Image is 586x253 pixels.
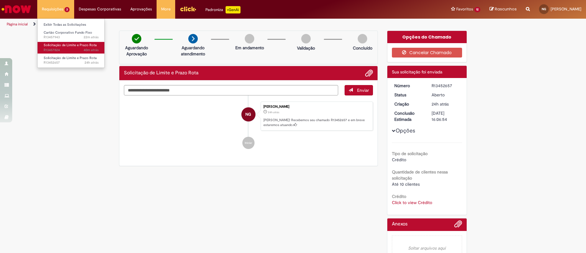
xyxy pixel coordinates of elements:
[130,6,152,12] span: Aprovações
[432,92,460,98] div: Aberto
[387,31,467,43] div: Opções do Chamado
[432,101,460,107] div: 27/08/2025 14:06:50
[84,48,99,52] span: 40m atrás
[263,105,370,109] div: [PERSON_NAME]
[44,60,99,65] span: R13452657
[85,60,99,65] time: 27/08/2025 14:06:52
[495,6,517,12] span: Rascunhos
[1,3,32,15] img: ServiceNow
[38,21,105,28] a: Exibir Todas as Solicitações
[392,200,432,205] a: Click to view Crédito
[432,101,449,107] time: 27/08/2025 14:06:50
[454,220,462,231] button: Adicionar anexos
[37,18,105,68] ul: Requisições
[245,107,251,122] span: NG
[432,101,449,107] span: 24h atrás
[301,34,311,43] img: img-circle-grey.png
[85,60,99,65] span: 24h atrás
[38,42,105,53] a: Aberto R13457824 : Solicitação de Limite e Prazo Rota
[205,6,241,13] div: Padroniza
[132,34,141,43] img: check-circle-green.png
[7,22,28,27] a: Página inicial
[390,83,427,89] dt: Número
[345,85,373,95] button: Enviar
[392,48,462,58] button: Cancelar Chamado
[390,110,427,122] dt: Conclusão Estimada
[263,118,370,127] p: [PERSON_NAME]! Recebemos seu chamado R13452657 e em breve estaremos atuando.
[5,19,386,30] ul: Trilhas de página
[268,110,279,114] time: 27/08/2025 14:06:50
[392,221,407,227] h2: Anexos
[42,6,63,12] span: Requisições
[124,70,198,76] h2: Solicitação de Limite e Prazo Rota Histórico de tíquete
[124,95,373,155] ul: Histórico de tíquete
[241,107,255,121] div: Nayanne Mara Silva Gaspar
[122,45,151,57] p: Aguardando Aprovação
[44,35,99,40] span: R13457943
[432,83,460,89] div: R13452657
[390,101,427,107] dt: Criação
[268,110,279,114] span: 24h atrás
[226,6,241,13] p: +GenAi
[44,43,97,47] span: Solicitação de Limite e Prazo Rota
[245,34,254,43] img: img-circle-grey.png
[84,48,99,52] time: 28/08/2025 13:24:53
[392,194,406,199] b: Crédito
[542,7,546,11] span: NG
[390,92,427,98] dt: Status
[44,48,99,53] span: R13457824
[84,35,99,39] time: 28/08/2025 13:43:02
[180,4,196,13] img: click_logo_yellow_360x200.png
[64,7,70,12] span: 3
[38,29,105,41] a: Aberto R13457943 : Cartão Corporativo Fundo Fixo
[392,69,442,75] span: Sua solicitação foi enviada
[79,6,121,12] span: Despesas Corporativas
[44,56,97,60] span: Solicitação de Limite e Prazo Rota
[124,102,373,131] li: Nayanne Mara Silva Gaspar
[392,157,406,162] span: Crédito
[353,45,372,51] p: Concluído
[178,45,208,57] p: Aguardando atendimento
[235,45,264,51] p: Em andamento
[392,151,428,156] b: Tipo de solicitação
[392,181,420,187] span: Até 10 clientes
[365,69,373,77] button: Adicionar anexos
[38,55,105,66] a: Aberto R13452657 : Solicitação de Limite e Prazo Rota
[474,7,480,12] span: 12
[490,6,517,12] a: Rascunhos
[432,110,460,122] div: [DATE] 16:06:54
[551,6,581,12] span: [PERSON_NAME]
[456,6,473,12] span: Favoritos
[188,34,198,43] img: arrow-next.png
[161,6,171,12] span: More
[84,35,99,39] span: 22m atrás
[124,85,338,95] textarea: Digite sua mensagem aqui...
[392,169,448,181] b: Quantidade de clientes nessa solicitação
[358,34,367,43] img: img-circle-grey.png
[357,87,369,93] span: Enviar
[44,30,92,35] span: Cartão Corporativo Fundo Fixo
[297,45,315,51] p: Validação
